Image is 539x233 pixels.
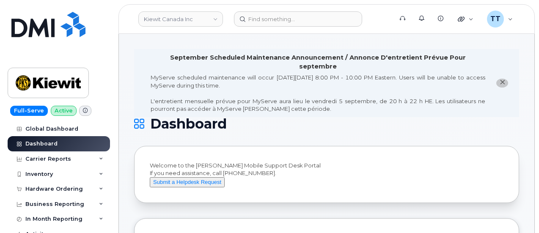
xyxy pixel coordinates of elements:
[150,177,225,188] button: Submit a Helpdesk Request
[150,178,225,185] a: Submit a Helpdesk Request
[151,74,485,113] div: MyServe scheduled maintenance will occur [DATE][DATE] 8:00 PM - 10:00 PM Eastern. Users will be u...
[502,196,533,227] iframe: Messenger Launcher
[496,79,508,88] button: close notification
[151,53,485,71] div: September Scheduled Maintenance Announcement / Annonce D'entretient Prévue Pour septembre
[150,162,503,188] div: Welcome to the [PERSON_NAME] Mobile Support Desk Portal If you need assistance, call [PHONE_NUMBER].
[150,118,227,130] span: Dashboard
